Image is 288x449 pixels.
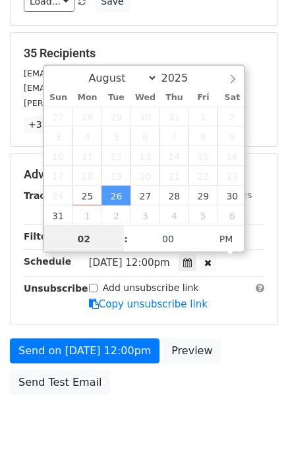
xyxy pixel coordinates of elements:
[44,107,73,126] span: July 27, 2025
[72,166,101,186] span: August 18, 2025
[217,205,246,225] span: September 6, 2025
[72,205,101,225] span: September 1, 2025
[72,93,101,102] span: Mon
[24,46,264,61] h5: 35 Recipients
[24,256,71,267] strong: Schedule
[44,146,73,166] span: August 10, 2025
[24,283,88,294] strong: Unsubscribe
[72,107,101,126] span: July 28, 2025
[159,93,188,102] span: Thu
[101,146,130,166] span: August 12, 2025
[24,117,79,133] a: +32 more
[24,68,171,78] small: [EMAIL_ADDRESS][DOMAIN_NAME]
[217,186,246,205] span: August 30, 2025
[103,281,199,295] label: Add unsubscribe link
[222,386,288,449] iframe: Chat Widget
[124,226,128,252] span: :
[130,93,159,102] span: Wed
[24,190,68,201] strong: Tracking
[158,72,205,84] input: Year
[130,146,159,166] span: August 13, 2025
[188,107,217,126] span: August 1, 2025
[188,93,217,102] span: Fri
[10,338,159,363] a: Send on [DATE] 12:00pm
[72,146,101,166] span: August 11, 2025
[159,166,188,186] span: August 21, 2025
[101,126,130,146] span: August 5, 2025
[130,205,159,225] span: September 3, 2025
[89,257,170,269] span: [DATE] 12:00pm
[130,186,159,205] span: August 27, 2025
[217,107,246,126] span: August 2, 2025
[188,205,217,225] span: September 5, 2025
[188,126,217,146] span: August 8, 2025
[101,93,130,102] span: Tue
[101,107,130,126] span: July 29, 2025
[101,205,130,225] span: September 2, 2025
[159,186,188,205] span: August 28, 2025
[217,166,246,186] span: August 23, 2025
[130,126,159,146] span: August 6, 2025
[10,370,110,395] a: Send Test Email
[44,126,73,146] span: August 3, 2025
[101,166,130,186] span: August 19, 2025
[101,186,130,205] span: August 26, 2025
[128,226,208,252] input: Minute
[217,146,246,166] span: August 16, 2025
[163,338,221,363] a: Preview
[44,166,73,186] span: August 17, 2025
[159,146,188,166] span: August 14, 2025
[188,166,217,186] span: August 22, 2025
[89,298,208,310] a: Copy unsubscribe link
[159,205,188,225] span: September 4, 2025
[217,126,246,146] span: August 9, 2025
[208,226,245,252] span: Click to toggle
[217,93,246,102] span: Sat
[44,186,73,205] span: August 24, 2025
[188,186,217,205] span: August 29, 2025
[24,83,171,93] small: [EMAIL_ADDRESS][DOMAIN_NAME]
[159,107,188,126] span: July 31, 2025
[72,126,101,146] span: August 4, 2025
[24,231,57,242] strong: Filters
[130,166,159,186] span: August 20, 2025
[188,146,217,166] span: August 15, 2025
[159,126,188,146] span: August 7, 2025
[44,205,73,225] span: August 31, 2025
[24,98,241,108] small: [PERSON_NAME][EMAIL_ADDRESS][DOMAIN_NAME]
[44,93,73,102] span: Sun
[44,226,125,252] input: Hour
[24,167,264,182] h5: Advanced
[130,107,159,126] span: July 30, 2025
[72,186,101,205] span: August 25, 2025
